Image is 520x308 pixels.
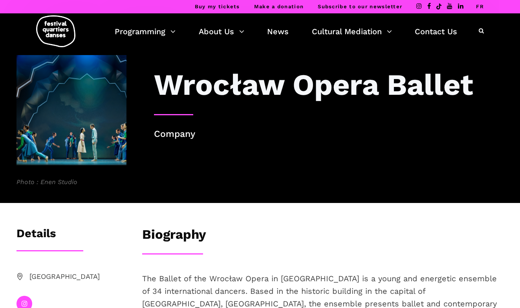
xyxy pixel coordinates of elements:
[16,55,126,165] img: 2
[415,25,457,38] a: Contact Us
[142,227,206,246] h3: Biography
[254,4,304,9] a: Make a donation
[16,177,126,187] span: Photo : Enen Studio
[36,15,75,47] img: logo-fqd-med
[154,67,473,102] h3: Wrocław Opera Ballet
[115,25,176,38] a: Programming
[16,227,56,246] h3: Details
[318,4,402,9] a: Subscribe to our newsletter
[267,25,289,38] a: News
[154,127,504,142] p: Company
[29,271,126,282] span: [GEOGRAPHIC_DATA]
[476,4,484,9] a: FR
[199,25,244,38] a: About Us
[312,25,392,38] a: Cultural Mediation
[195,4,240,9] a: Buy my tickets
